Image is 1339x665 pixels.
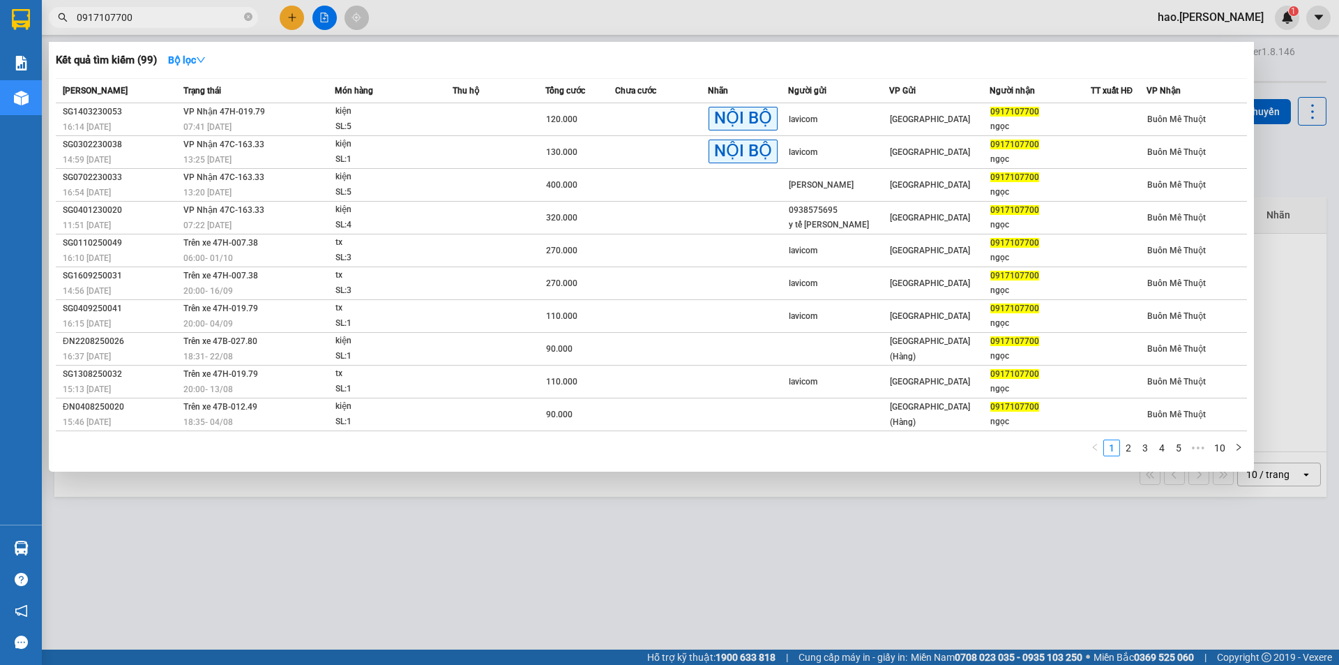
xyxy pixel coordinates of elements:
div: ngọc [990,316,1089,331]
img: warehouse-icon [14,541,29,555]
span: Buôn Mê Thuột [1147,246,1206,255]
span: 20:00 - 16/09 [183,286,233,296]
span: 0917107700 [990,369,1039,379]
span: VP Nhận 47C-163.33 [183,205,264,215]
span: Trên xe 47H-019.79 [183,369,258,379]
span: Buôn Mê Thuột [1147,147,1206,157]
li: 10 [1209,440,1230,456]
span: close-circle [244,11,252,24]
strong: Bộ lọc [168,54,206,66]
span: [GEOGRAPHIC_DATA] [890,377,970,387]
div: ngọc [990,283,1089,298]
span: Tổng cước [545,86,585,96]
span: 130.000 [546,147,577,157]
span: 0917107700 [990,205,1039,215]
span: Trạng thái [183,86,221,96]
span: 400.000 [546,180,577,190]
div: ngọc [990,414,1089,429]
h3: Kết quả tìm kiếm ( 99 ) [56,53,157,68]
span: 0917107700 [990,304,1039,313]
div: SL: 1 [335,414,440,430]
div: SG1403230053 [63,105,179,119]
span: 110.000 [546,377,577,387]
div: kiện [335,170,440,185]
div: kiện [335,137,440,152]
span: TT xuất HĐ [1091,86,1133,96]
a: 5 [1171,440,1186,456]
div: ngọc [990,185,1089,200]
span: 320.000 [546,213,577,223]
a: 1 [1104,440,1119,456]
span: [GEOGRAPHIC_DATA] (Hàng) [890,336,970,361]
div: SL: 5 [335,185,440,200]
span: Trên xe 47H-019.79 [183,304,258,313]
div: SL: 1 [335,349,440,364]
span: [GEOGRAPHIC_DATA] [890,114,970,124]
li: 4 [1153,440,1170,456]
span: Món hàng [335,86,373,96]
span: 14:56 [DATE] [63,286,111,296]
span: down [196,55,206,65]
div: SG1308250032 [63,367,179,382]
li: Next 5 Pages [1187,440,1209,456]
span: 120.000 [546,114,577,124]
div: lavicom [789,112,888,127]
span: 13:25 [DATE] [183,155,232,165]
span: search [58,13,68,22]
span: Người nhận [990,86,1035,96]
div: ngọc [990,349,1089,364]
span: 0917107700 [990,336,1039,346]
div: kiện [335,104,440,119]
span: Người gửi [788,86,826,96]
span: 0917107700 [990,238,1039,248]
span: NỘI BỘ [709,107,778,130]
span: Buôn Mê Thuột [1147,344,1206,354]
div: SG0409250041 [63,301,179,316]
div: kiện [335,334,440,349]
div: SL: 3 [335,251,440,266]
span: Thu hộ [453,86,479,96]
a: 3 [1137,440,1153,456]
div: lavicom [789,375,888,389]
div: [PERSON_NAME] [789,178,888,193]
span: 0917107700 [990,140,1039,149]
div: ngọc [990,382,1089,396]
div: SL: 1 [335,382,440,397]
div: SL: 1 [335,152,440,167]
span: 0917107700 [990,271,1039,281]
span: [GEOGRAPHIC_DATA] [890,278,970,288]
span: question-circle [15,573,28,586]
span: right [1234,443,1243,451]
span: Buôn Mê Thuột [1147,213,1206,223]
img: solution-icon [14,56,29,70]
span: 16:14 [DATE] [63,122,111,132]
span: ••• [1187,440,1209,456]
span: 110.000 [546,311,577,321]
li: 5 [1170,440,1187,456]
button: right [1230,440,1247,456]
span: 90.000 [546,410,573,419]
span: 16:37 [DATE] [63,352,111,361]
span: Trên xe 47H-007.38 [183,238,258,248]
span: Trên xe 47H-007.38 [183,271,258,281]
div: SG0110250049 [63,236,179,251]
span: Buôn Mê Thuột [1147,278,1206,288]
div: lavicom [789,309,888,324]
span: message [15,636,28,649]
li: Next Page [1230,440,1247,456]
span: Buôn Mê Thuột [1147,114,1206,124]
li: Previous Page [1087,440,1103,456]
span: [PERSON_NAME] [63,86,128,96]
li: 2 [1120,440,1137,456]
div: 0938575695 [789,203,888,218]
button: Bộ lọcdown [157,49,217,71]
div: lavicom [789,145,888,160]
img: warehouse-icon [14,91,29,105]
span: 14:59 [DATE] [63,155,111,165]
span: 0917107700 [990,402,1039,412]
li: 3 [1137,440,1153,456]
span: 18:31 - 22/08 [183,352,233,361]
div: ngọc [990,218,1089,232]
div: SG0702230033 [63,170,179,185]
span: Chưa cước [615,86,656,96]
